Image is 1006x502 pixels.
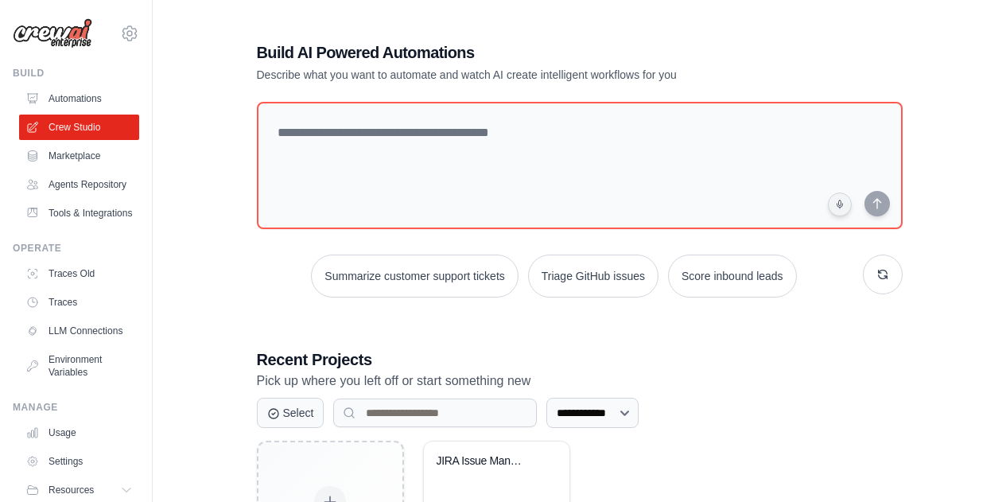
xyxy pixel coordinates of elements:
[19,200,139,226] a: Tools & Integrations
[257,348,903,371] h3: Recent Projects
[257,371,903,391] p: Pick up where you left off or start something new
[437,454,533,469] div: JIRA Issue Management Automation
[257,41,791,64] h1: Build AI Powered Automations
[257,67,791,83] p: Describe what you want to automate and watch AI create intelligent workflows for you
[13,18,92,49] img: Logo
[19,420,139,446] a: Usage
[19,143,139,169] a: Marketplace
[13,401,139,414] div: Manage
[49,484,94,496] span: Resources
[863,255,903,294] button: Get new suggestions
[19,86,139,111] a: Automations
[257,398,324,428] button: Select
[528,255,658,298] button: Triage GitHub issues
[19,290,139,315] a: Traces
[13,242,139,255] div: Operate
[19,261,139,286] a: Traces Old
[828,193,852,216] button: Click to speak your automation idea
[668,255,797,298] button: Score inbound leads
[13,67,139,80] div: Build
[19,449,139,474] a: Settings
[19,115,139,140] a: Crew Studio
[19,172,139,197] a: Agents Repository
[311,255,518,298] button: Summarize customer support tickets
[19,347,139,385] a: Environment Variables
[19,318,139,344] a: LLM Connections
